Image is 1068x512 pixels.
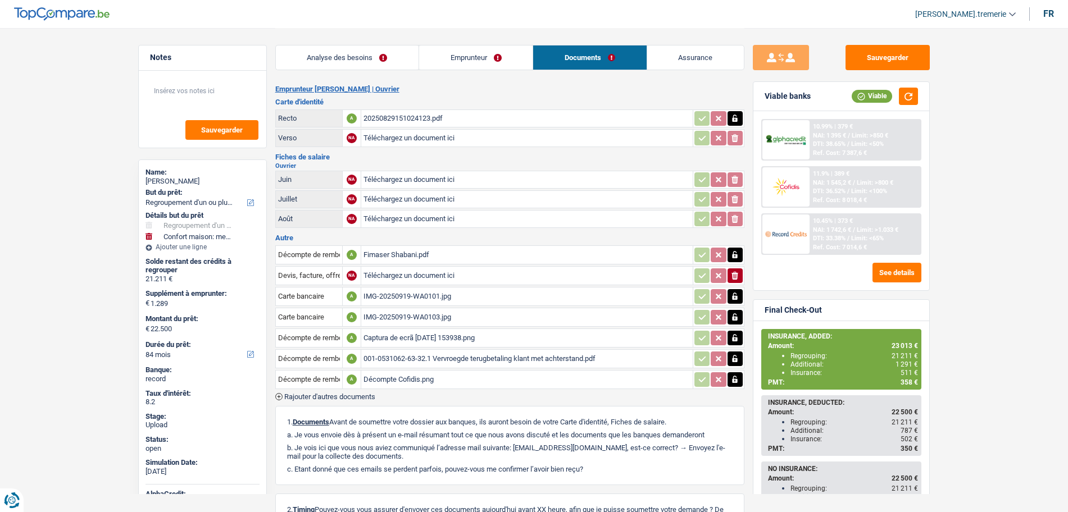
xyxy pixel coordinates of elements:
[906,5,1016,24] a: [PERSON_NAME].tremerie
[146,275,260,284] div: 21.211 €
[363,330,690,346] div: Captura de ecrã [DATE] 153938.png
[146,412,260,421] div: Stage:
[146,340,257,349] label: Durée du prêt:
[363,309,690,326] div: IMG-20250919-WA0103.jpg
[275,153,744,161] h3: Fiches de salaire
[347,194,357,204] div: NA
[852,90,892,102] div: Viable
[146,458,260,467] div: Simulation Date:
[892,342,918,350] span: 23 013 €
[847,140,849,148] span: /
[915,10,1006,19] span: [PERSON_NAME].tremerie
[790,369,918,377] div: Insurance:
[813,149,867,157] div: Ref. Cost: 7 387,6 €
[813,140,846,148] span: DTI: 38.65%
[813,132,846,139] span: NAI: 1 395 €
[275,393,375,400] button: Rajouter d'autres documents
[901,369,918,377] span: 511 €
[768,378,918,386] div: PMT:
[146,257,260,275] div: Solde restant des crédits à regrouper
[363,371,690,388] div: Décompte Cofidis.png
[533,45,646,70] a: Documents
[872,263,921,282] button: See details
[768,399,918,406] div: INSURANCE, DEDUCTED:
[146,389,260,398] div: Taux d'intérêt:
[851,140,884,148] span: Limit: <50%
[278,175,340,184] div: Juin
[278,214,340,223] div: Août
[146,444,260,453] div: open
[848,132,850,139] span: /
[853,179,855,186] span: /
[347,333,357,343] div: A
[813,179,851,186] span: NAI: 1 545,2 €
[813,196,867,204] div: Ref. Cost: 8 018,4 €
[765,305,822,315] div: Final Check-Out
[790,493,918,501] div: Additional:
[768,465,918,473] div: NO INSURANCE:
[851,188,887,195] span: Limit: <100%
[278,195,340,203] div: Juillet
[347,312,357,322] div: A
[1043,8,1054,19] div: fr
[14,7,110,21] img: TopCompare Logo
[901,445,918,452] span: 350 €
[790,352,918,360] div: Regrouping:
[852,132,888,139] span: Limit: >850 €
[201,126,243,134] span: Sauvegarder
[146,467,260,476] div: [DATE]
[768,474,918,482] div: Amount:
[892,418,918,426] span: 21 211 €
[901,435,918,443] span: 502 €
[347,354,357,364] div: A
[813,188,846,195] span: DTI: 36.52%
[790,435,918,443] div: Insurance:
[813,123,853,130] div: 10.99% | 379 €
[790,427,918,435] div: Additional:
[146,243,260,251] div: Ajouter une ligne
[847,235,849,242] span: /
[146,490,260,499] div: AlphaCredit:
[857,179,893,186] span: Limit: >800 €
[287,465,733,473] p: c. Etant donné que ces emails se perdent parfois, pouvez-vous me confirmer l’avoir bien reçu?
[146,397,260,406] div: 8.2
[768,332,918,340] div: INSURANCE, ADDED:
[901,427,918,435] span: 787 €
[846,45,930,70] button: Sauvegarder
[347,214,357,224] div: NA
[765,92,811,101] div: Viable banks
[363,110,690,127] div: 20250829151024123.pdf
[896,493,918,501] span: 1 289 €
[768,408,918,416] div: Amount:
[146,289,257,298] label: Supplément à emprunter:
[146,420,260,429] div: Upload
[146,211,260,220] div: Détails but du prêt
[284,393,375,400] span: Rajouter d'autres documents
[892,474,918,482] span: 22 500 €
[892,484,918,492] span: 21 211 €
[146,374,260,383] div: record
[150,53,255,62] h5: Notes
[293,418,329,426] span: Documents
[146,324,149,333] span: €
[347,133,357,143] div: NA
[347,250,357,260] div: A
[847,188,849,195] span: /
[287,418,733,426] p: 1. Avant de soumettre votre dossier aux banques, ils auront besoin de votre Carte d'identité, Fic...
[278,134,340,142] div: Verso
[896,360,918,368] span: 1 291 €
[419,45,533,70] a: Emprunteur
[765,134,807,147] img: AlphaCredit
[146,314,257,323] label: Montant du prêt:
[901,378,918,386] span: 358 €
[813,217,853,225] div: 10.45% | 373 €
[185,120,258,140] button: Sauvegarder
[813,235,846,242] span: DTI: 33.38%
[347,175,357,185] div: NA
[146,188,257,197] label: But du prêt:
[857,226,898,234] span: Limit: >1.033 €
[347,113,357,124] div: A
[363,288,690,305] div: IMG-20250919-WA0101.jpg
[647,45,744,70] a: Assurance
[813,170,849,177] div: 11.9% | 389 €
